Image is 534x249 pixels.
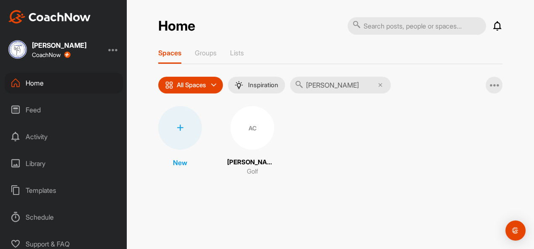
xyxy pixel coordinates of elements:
div: Open Intercom Messenger [505,220,526,241]
p: Lists [230,49,244,57]
div: [PERSON_NAME] [32,42,86,49]
h2: Home [158,18,195,34]
div: Templates [5,180,123,201]
p: Groups [195,49,217,57]
div: Library [5,153,123,174]
input: Search... [290,77,391,93]
p: All Spaces [177,82,206,88]
div: Activity [5,126,123,147]
div: CoachNow [32,52,71,58]
p: [PERSON_NAME] [227,158,277,167]
p: Inspiration [248,82,278,88]
p: New [173,158,187,168]
img: menuIcon [235,81,243,89]
div: Home [5,73,123,93]
p: Golf [247,167,258,176]
div: Schedule [5,207,123,228]
img: square_b91d554c033777275116ab573f7c46e6.jpg [8,40,27,59]
a: AC[PERSON_NAME]Golf [227,106,277,176]
div: AC [230,106,274,150]
input: Search posts, people or spaces... [348,17,486,35]
div: Feed [5,99,123,120]
img: icon [165,81,173,89]
p: Spaces [158,49,181,57]
img: CoachNow [8,10,91,23]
